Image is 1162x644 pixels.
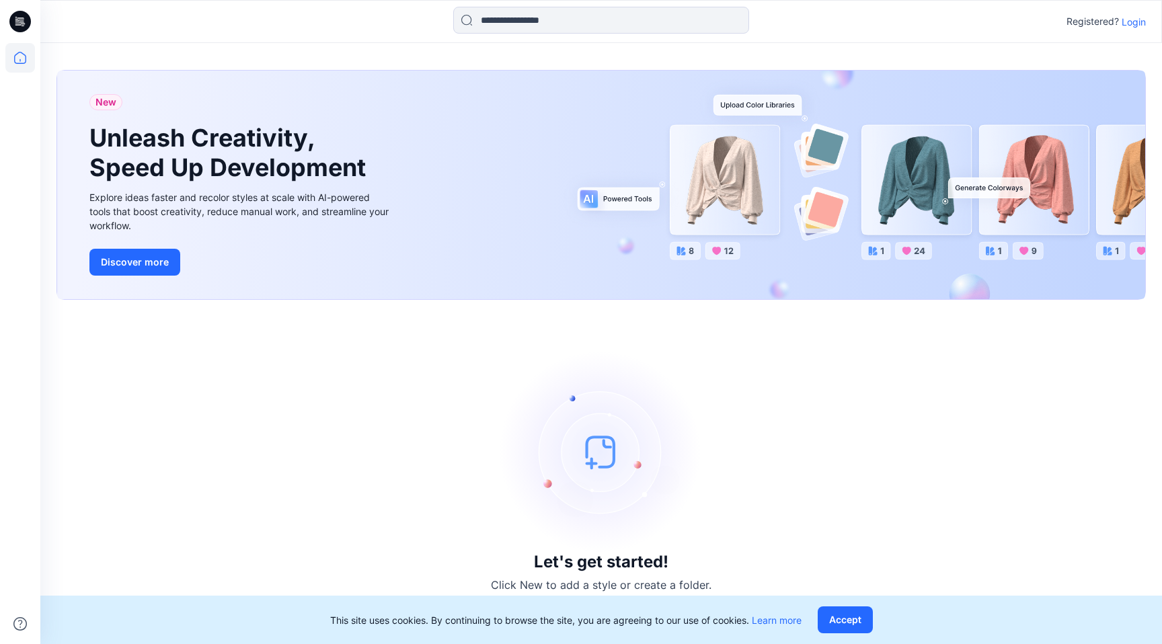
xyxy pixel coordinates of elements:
img: empty-state-image.svg [500,351,702,553]
div: Explore ideas faster and recolor styles at scale with AI-powered tools that boost creativity, red... [89,190,392,233]
p: Click New to add a style or create a folder. [491,577,711,593]
h1: Unleash Creativity, Speed Up Development [89,124,372,182]
h3: Let's get started! [534,553,668,571]
p: Login [1122,15,1146,29]
p: Registered? [1067,13,1119,30]
button: Discover more [89,249,180,276]
a: Learn more [752,614,802,626]
button: Accept [818,606,873,633]
p: This site uses cookies. By continuing to browse the site, you are agreeing to our use of cookies. [330,613,802,627]
a: Discover more [89,249,392,276]
span: New [95,94,116,110]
